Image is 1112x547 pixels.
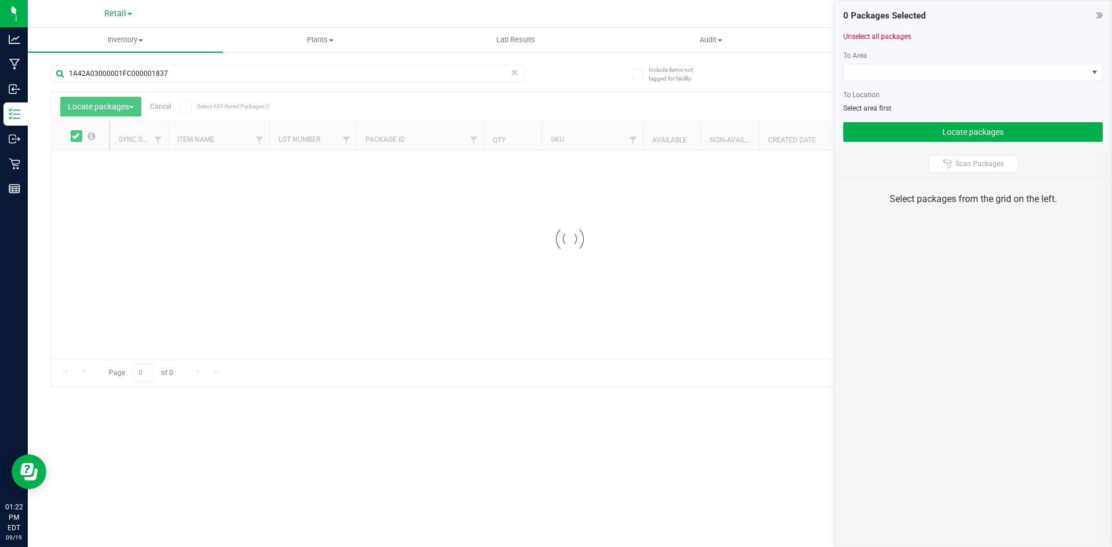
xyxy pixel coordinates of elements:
[224,35,418,45] span: Plants
[51,65,524,82] input: Search Package ID, Item Name, SKU, Lot or Part Number...
[843,32,911,41] a: Unselect all packages
[510,65,518,80] span: Clear
[104,9,126,19] span: Retail
[5,502,23,533] p: 01:22 PM EDT
[223,28,418,52] a: Plants
[28,35,223,45] span: Inventory
[613,28,809,52] a: Audit
[843,104,891,112] span: Select area first
[809,28,1004,52] a: Inventory Counts
[9,83,20,95] inline-svg: Inbound
[843,122,1103,142] button: Locate packages
[9,183,20,194] inline-svg: Reports
[9,34,20,45] inline-svg: Analytics
[956,159,1004,168] span: Scan Packages
[12,454,46,489] iframe: Resource center
[418,28,613,52] a: Lab Results
[843,52,867,60] span: To Area
[481,35,551,45] span: Lab Results
[28,28,223,52] a: Inventory
[849,192,1097,206] div: Select packages from the grid on the left.
[928,155,1018,172] button: Scan Packages
[614,35,808,45] span: Audit
[9,108,20,120] inline-svg: Inventory
[5,533,23,542] p: 09/19
[9,58,20,70] inline-svg: Manufacturing
[9,133,20,145] inline-svg: Outbound
[843,91,880,99] span: To Location
[649,65,707,83] span: Include items not tagged for facility
[9,158,20,170] inline-svg: Retail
